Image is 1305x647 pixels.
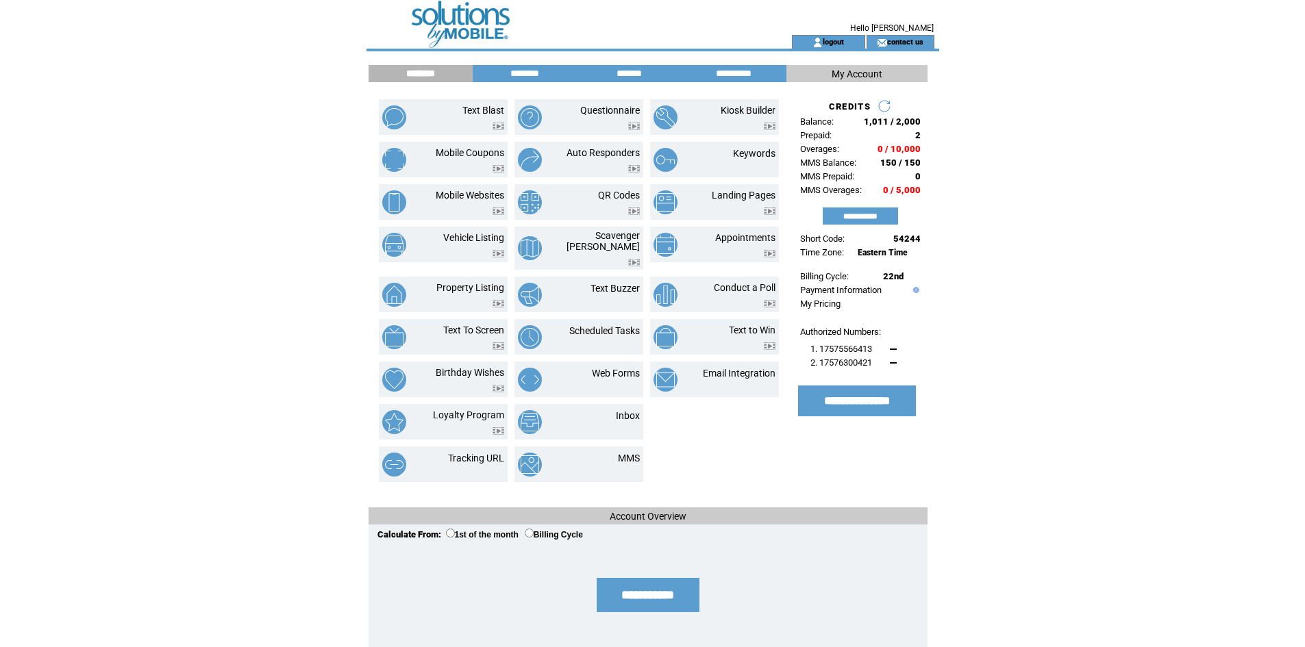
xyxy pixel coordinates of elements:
img: mobile-coupons.png [382,148,406,172]
span: Prepaid: [800,130,832,140]
a: Birthday Wishes [436,367,504,378]
img: vehicle-listing.png [382,233,406,257]
img: video.png [493,427,504,435]
span: Billing Cycle: [800,271,849,281]
img: text-blast.png [382,105,406,129]
img: email-integration.png [654,368,678,392]
a: QR Codes [598,190,640,201]
span: Authorized Numbers: [800,327,881,337]
span: Account Overview [610,511,686,522]
span: MMS Balance: [800,157,856,168]
span: 22nd [883,271,904,281]
img: scheduled-tasks.png [518,325,542,349]
img: appointments.png [654,233,678,257]
input: Billing Cycle [525,529,534,537]
img: video.png [764,300,775,307]
label: Billing Cycle [525,530,583,540]
a: Email Integration [703,368,775,379]
a: Scavenger [PERSON_NAME] [567,230,640,252]
img: video.png [764,123,775,130]
img: video.png [493,207,504,215]
img: text-to-screen.png [382,325,406,349]
a: Keywords [733,148,775,159]
img: text-buzzer.png [518,283,542,307]
span: 1. 17575566413 [810,344,872,354]
a: My Pricing [800,299,841,309]
span: 150 / 150 [880,157,921,168]
a: Text Buzzer [591,283,640,294]
img: video.png [764,342,775,350]
a: Mobile Coupons [436,147,504,158]
a: logout [823,37,844,46]
a: Text to Win [729,325,775,335]
img: help.gif [910,287,919,293]
a: Questionnaire [580,105,640,116]
a: Appointments [715,232,775,243]
img: contact_us_icon.gif [877,37,887,48]
a: Vehicle Listing [443,232,504,243]
img: video.png [628,207,640,215]
img: auto-responders.png [518,148,542,172]
img: video.png [493,250,504,257]
img: qr-codes.png [518,190,542,214]
a: Property Listing [436,282,504,293]
a: MMS [618,453,640,464]
img: questionnaire.png [518,105,542,129]
span: MMS Overages: [800,185,862,195]
span: 2 [915,130,921,140]
span: Calculate From: [377,529,441,540]
a: Text Blast [462,105,504,116]
img: video.png [764,207,775,215]
img: video.png [628,123,640,130]
span: CREDITS [829,101,871,112]
label: 1st of the month [446,530,519,540]
input: 1st of the month [446,529,455,537]
img: loyalty-program.png [382,410,406,434]
img: video.png [628,259,640,266]
img: web-forms.png [518,368,542,392]
span: 0 [915,171,921,181]
img: video.png [628,165,640,173]
span: Eastern Time [858,248,908,257]
a: contact us [887,37,923,46]
a: Payment Information [800,285,882,295]
img: birthday-wishes.png [382,368,406,392]
img: landing-pages.png [654,190,678,214]
img: tracking-url.png [382,453,406,477]
a: Text To Screen [443,325,504,335]
a: Auto Responders [567,147,640,158]
a: Conduct a Poll [714,282,775,293]
img: video.png [493,385,504,392]
img: inbox.png [518,410,542,434]
img: property-listing.png [382,283,406,307]
span: Hello [PERSON_NAME] [850,23,934,33]
img: account_icon.gif [812,37,823,48]
span: 0 / 10,000 [878,144,921,154]
img: video.png [764,250,775,257]
img: video.png [493,123,504,130]
img: mms.png [518,453,542,477]
span: 0 / 5,000 [883,185,921,195]
span: 2. 17576300421 [810,357,872,368]
img: video.png [493,165,504,173]
span: Overages: [800,144,839,154]
a: Kiosk Builder [721,105,775,116]
a: Scheduled Tasks [569,325,640,336]
img: mobile-websites.png [382,190,406,214]
a: Landing Pages [712,190,775,201]
a: Inbox [616,410,640,421]
img: video.png [493,342,504,350]
a: Tracking URL [448,453,504,464]
a: Web Forms [592,368,640,379]
span: Short Code: [800,233,845,244]
span: Time Zone: [800,247,844,257]
a: Mobile Websites [436,190,504,201]
img: conduct-a-poll.png [654,283,678,307]
a: Loyalty Program [433,409,504,420]
img: scavenger-hunt.png [518,236,542,260]
img: keywords.png [654,148,678,172]
img: text-to-win.png [654,325,678,349]
img: kiosk-builder.png [654,105,678,129]
span: Balance: [800,116,834,127]
span: MMS Prepaid: [800,171,854,181]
